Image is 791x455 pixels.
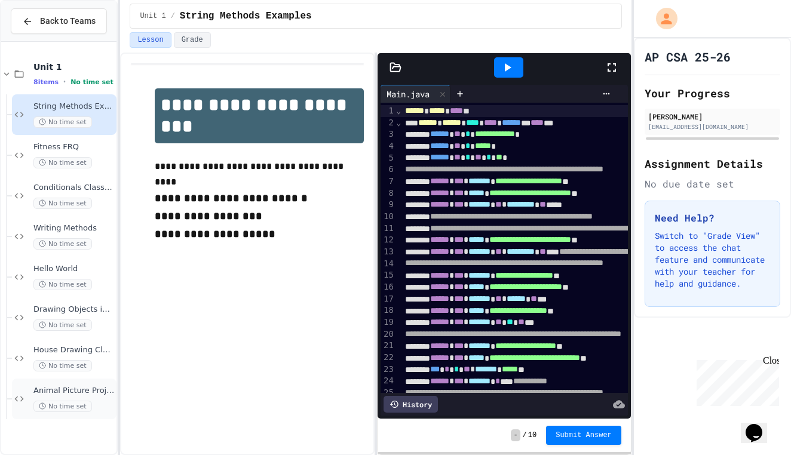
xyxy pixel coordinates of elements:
[381,211,395,223] div: 10
[11,8,107,34] button: Back to Teams
[395,118,401,127] span: Fold line
[381,364,395,376] div: 23
[511,429,520,441] span: -
[33,386,114,396] span: Animal Picture Project
[130,32,171,48] button: Lesson
[174,32,211,48] button: Grade
[180,9,312,23] span: String Methods Examples
[381,164,395,176] div: 6
[692,355,779,406] iframe: chat widget
[5,5,82,76] div: Chat with us now!Close
[645,177,780,191] div: No due date set
[33,62,114,72] span: Unit 1
[384,396,438,413] div: History
[645,85,780,102] h2: Your Progress
[33,142,114,152] span: Fitness FRQ
[655,211,770,225] h3: Need Help?
[33,157,92,168] span: No time set
[381,152,395,164] div: 5
[381,269,395,281] div: 15
[381,340,395,352] div: 21
[381,305,395,316] div: 18
[381,328,395,340] div: 20
[381,187,395,199] div: 8
[648,111,777,122] div: [PERSON_NAME]
[70,78,114,86] span: No time set
[381,199,395,211] div: 9
[546,426,621,445] button: Submit Answer
[381,375,395,387] div: 24
[381,88,436,100] div: Main.java
[395,106,401,115] span: Fold line
[33,319,92,331] span: No time set
[381,316,395,328] div: 19
[33,279,92,290] span: No time set
[381,117,395,129] div: 2
[33,360,92,371] span: No time set
[556,431,612,440] span: Submit Answer
[140,11,165,21] span: Unit 1
[655,230,770,290] p: Switch to "Grade View" to access the chat feature and communicate with your teacher for help and ...
[33,116,92,128] span: No time set
[381,140,395,152] div: 4
[648,122,777,131] div: [EMAIL_ADDRESS][DOMAIN_NAME]
[741,407,779,443] iframe: chat widget
[33,264,114,274] span: Hello World
[381,352,395,364] div: 22
[40,15,96,27] span: Back to Teams
[381,128,395,140] div: 3
[381,105,395,117] div: 1
[63,77,66,87] span: •
[643,5,680,32] div: My Account
[171,11,175,21] span: /
[381,387,395,399] div: 25
[381,293,395,305] div: 17
[381,176,395,187] div: 7
[33,78,59,86] span: 8 items
[645,155,780,172] h2: Assignment Details
[33,401,92,412] span: No time set
[33,102,114,112] span: String Methods Examples
[33,198,92,209] span: No time set
[381,234,395,246] div: 12
[381,281,395,293] div: 16
[381,246,395,258] div: 13
[381,258,395,270] div: 14
[528,431,536,440] span: 10
[381,223,395,235] div: 11
[33,183,114,193] span: Conditionals Classwork
[33,238,92,250] span: No time set
[33,223,114,233] span: Writing Methods
[381,85,450,103] div: Main.java
[645,48,731,65] h1: AP CSA 25-26
[33,305,114,315] span: Drawing Objects in Java - HW Playposit Code
[33,345,114,355] span: House Drawing Classwork
[523,431,527,440] span: /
